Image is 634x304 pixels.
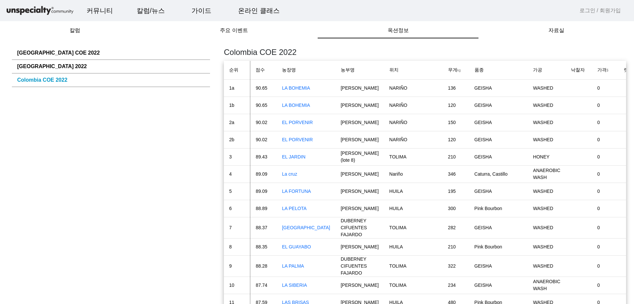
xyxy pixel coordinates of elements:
[443,277,469,294] td: 234
[250,183,277,200] td: 89.09
[224,238,250,255] td: 8
[469,131,528,148] td: GEISHA
[17,64,87,69] a: [GEOGRAPHIC_DATA] 2022
[580,7,621,15] a: 로그인 / 회원가입
[528,131,565,148] td: WASHED
[335,61,384,79] th: 농부명
[60,220,68,225] span: 대화
[528,183,565,200] td: WASHED
[224,200,250,217] td: 6
[282,120,313,125] a: EL PORVENIR
[131,2,170,20] a: 칼럼/뉴스
[102,220,110,225] span: 설정
[282,189,311,194] a: LA FORTUNA
[592,255,618,277] td: 0
[384,183,443,200] td: HUILA
[335,200,384,217] td: [PERSON_NAME]
[224,46,626,58] h2: Colombia COE 2022
[282,244,311,249] a: EL GUAYABO
[384,165,443,183] td: Nariño
[335,255,384,277] td: DUBERNEY CIFUENTES FAJARDO
[528,255,565,277] td: WASHED
[224,114,250,131] td: 2a
[21,220,25,225] span: 홈
[592,217,618,238] td: 0
[250,61,277,79] th: 점수
[457,68,461,72] span: kg
[384,79,443,97] td: NARIÑO
[384,277,443,294] td: TOLIMA
[224,131,250,148] td: 2b
[186,2,217,20] a: 가이드
[384,97,443,114] td: NARIÑO
[250,79,277,97] td: 90.65
[224,148,250,165] td: 3
[548,28,564,33] span: 자료실
[335,97,384,114] td: [PERSON_NAME]
[224,183,250,200] td: 5
[282,206,306,211] a: LA PELOTA
[335,183,384,200] td: [PERSON_NAME]
[17,77,67,83] a: Colombia COE 2022
[528,97,565,114] td: WASHED
[528,200,565,217] td: WASHED
[250,200,277,217] td: 88.89
[443,255,469,277] td: 322
[282,225,330,230] a: [GEOGRAPHIC_DATA]
[443,61,469,79] th: 무게
[220,28,248,33] span: 주요 이벤트
[528,277,565,294] td: ANAEROBIC WASH
[224,61,250,79] th: 순위
[224,255,250,277] td: 9
[233,2,285,20] a: 온라인 클래스
[250,114,277,131] td: 90.02
[443,97,469,114] td: 120
[335,148,384,165] td: [PERSON_NAME] (lote 8)
[528,165,565,183] td: ANAEROBIC WASH
[250,165,277,183] td: 89.09
[592,277,618,294] td: 0
[335,114,384,131] td: [PERSON_NAME]
[224,277,250,294] td: 10
[592,61,618,79] th: 가격
[282,85,310,91] a: LA BOHEMIA
[469,183,528,200] td: GEISHA
[566,61,592,79] th: 낙찰자
[250,131,277,148] td: 90.02
[592,79,618,97] td: 0
[443,238,469,255] td: 210
[250,217,277,238] td: 88.37
[85,210,127,226] a: 설정
[384,217,443,238] td: TOLIMA
[443,79,469,97] td: 136
[384,148,443,165] td: TOLIMA
[607,68,609,72] span: $
[469,200,528,217] td: Pink Bourbon
[335,277,384,294] td: [PERSON_NAME]
[224,217,250,238] td: 7
[282,171,297,177] a: La cruz
[17,50,100,56] a: [GEOGRAPHIC_DATA] COE 2022
[592,200,618,217] td: 0
[469,277,528,294] td: GEISHA
[5,5,75,17] img: logo
[592,238,618,255] td: 0
[335,165,384,183] td: [PERSON_NAME]
[282,154,305,159] a: EL JARDIN
[335,79,384,97] td: [PERSON_NAME]
[469,114,528,131] td: GEISHA
[469,165,528,183] td: Caturra, Castillo
[282,263,304,269] a: LA PALMA
[443,183,469,200] td: 195
[528,61,565,79] th: 가공
[443,200,469,217] td: 300
[250,148,277,165] td: 89.43
[528,79,565,97] td: WASHED
[250,255,277,277] td: 88.28
[384,200,443,217] td: HUILA
[335,238,384,255] td: [PERSON_NAME]
[592,165,618,183] td: 0
[443,131,469,148] td: 120
[528,238,565,255] td: WASHED
[528,217,565,238] td: WASHED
